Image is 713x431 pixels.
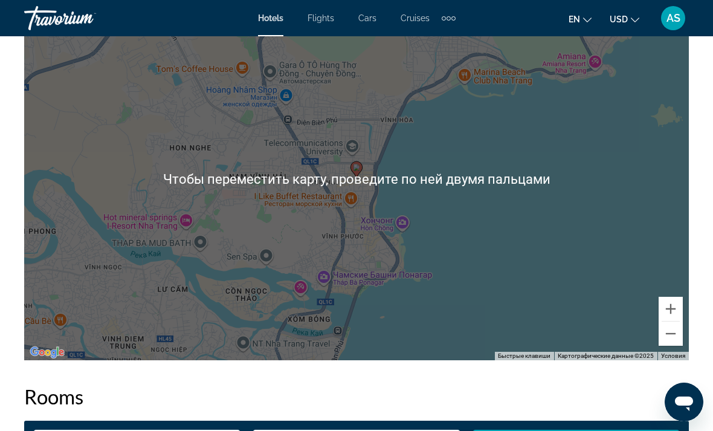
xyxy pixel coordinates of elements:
button: Change currency [610,10,639,28]
a: Cruises [401,13,430,23]
span: Картографические данные ©2025 [558,352,654,359]
a: Cars [358,13,376,23]
iframe: Кнопка запуска окна обмена сообщениями [665,383,703,421]
span: USD [610,15,628,24]
a: Условия (ссылка откроется в новой вкладке) [661,352,685,359]
h2: Rooms [24,384,689,409]
a: Travorium [24,2,145,34]
span: en [569,15,580,24]
button: User Menu [657,5,689,31]
img: Google [27,345,67,360]
a: Hotels [258,13,283,23]
span: AS [666,12,680,24]
a: Открыть эту область в Google Картах (в новом окне) [27,345,67,360]
button: Change language [569,10,592,28]
button: Быстрые клавиши [498,352,550,360]
button: Увеличить [659,297,683,321]
button: Уменьшить [659,322,683,346]
a: Flights [308,13,334,23]
button: Extra navigation items [442,8,456,28]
